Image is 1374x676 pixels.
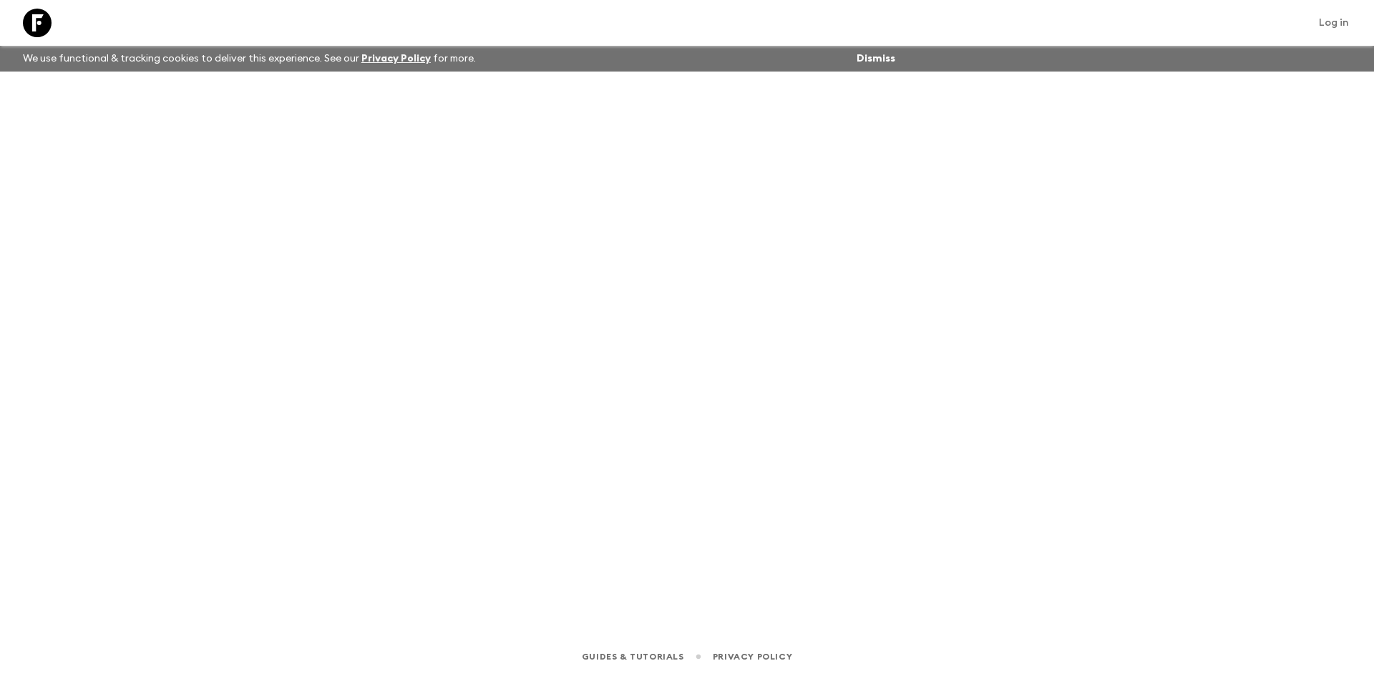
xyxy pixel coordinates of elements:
a: Guides & Tutorials [582,649,684,665]
a: Log in [1311,13,1357,33]
p: We use functional & tracking cookies to deliver this experience. See our for more. [17,46,482,72]
a: Privacy Policy [713,649,792,665]
a: Privacy Policy [361,54,431,64]
button: Dismiss [853,49,899,69]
